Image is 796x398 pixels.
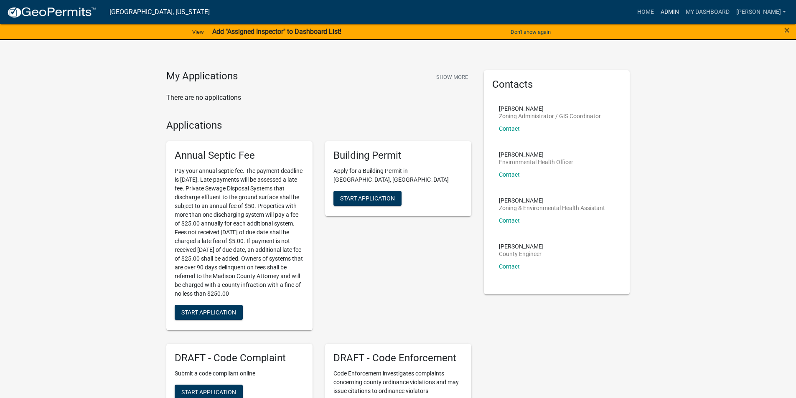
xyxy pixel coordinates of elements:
span: Start Application [340,195,395,202]
p: Apply for a Building Permit in [GEOGRAPHIC_DATA], [GEOGRAPHIC_DATA] [333,167,463,184]
span: Start Application [181,309,236,316]
p: Zoning Administrator / GIS Coordinator [499,113,601,119]
a: Contact [499,125,520,132]
h5: Annual Septic Fee [175,150,304,162]
button: Show More [433,70,471,84]
a: Contact [499,171,520,178]
p: [PERSON_NAME] [499,106,601,112]
button: Don't show again [507,25,554,39]
a: Contact [499,263,520,270]
strong: Add "Assigned Inspector" to Dashboard List! [212,28,341,35]
a: Admin [657,4,682,20]
p: [PERSON_NAME] [499,198,605,203]
a: Contact [499,217,520,224]
h5: DRAFT - Code Enforcement [333,352,463,364]
p: [PERSON_NAME] [499,152,573,157]
p: Zoning & Environmental Health Assistant [499,205,605,211]
h4: Applications [166,119,471,132]
p: County Engineer [499,251,544,257]
h5: Contacts [492,79,622,91]
h5: Building Permit [333,150,463,162]
p: [PERSON_NAME] [499,243,544,249]
button: Start Application [175,305,243,320]
a: Home [634,4,657,20]
span: Start Application [181,388,236,395]
button: Start Application [333,191,402,206]
p: Code Enforcement investigates complaints concerning county ordinance violations and may issue cit... [333,369,463,395]
a: [PERSON_NAME] [733,4,789,20]
p: Environmental Health Officer [499,159,573,165]
a: View [189,25,207,39]
button: Close [784,25,790,35]
h4: My Applications [166,70,238,83]
span: × [784,24,790,36]
a: My Dashboard [682,4,733,20]
a: [GEOGRAPHIC_DATA], [US_STATE] [109,5,210,19]
p: There are no applications [166,93,471,103]
h5: DRAFT - Code Complaint [175,352,304,364]
p: Pay your annual septic fee. The payment deadline is [DATE]. Late payments will be assessed a late... [175,167,304,298]
p: Submit a code compliant online [175,369,304,378]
